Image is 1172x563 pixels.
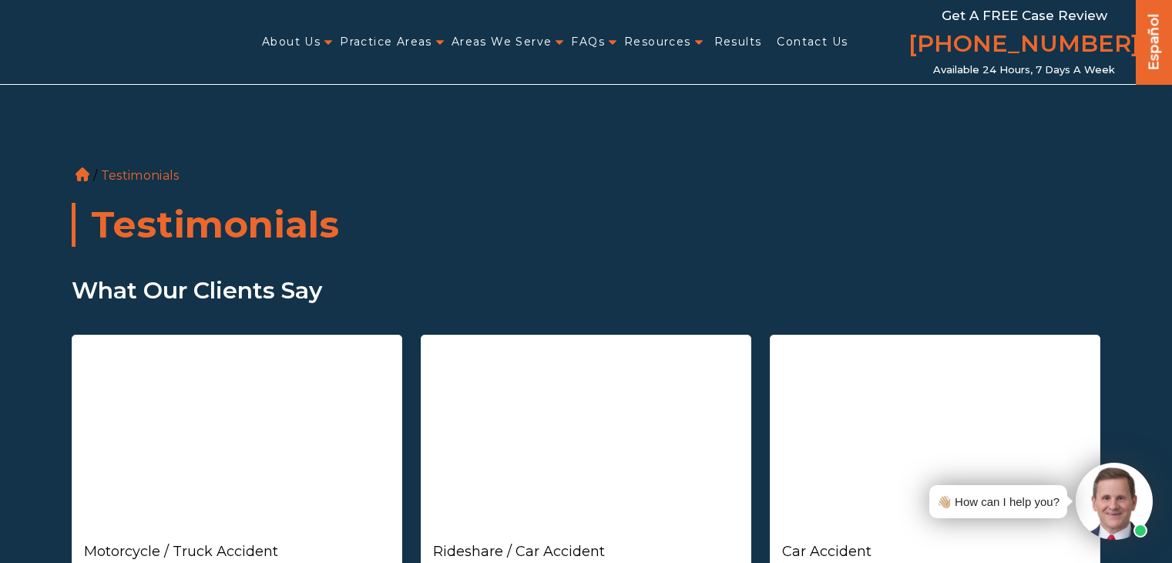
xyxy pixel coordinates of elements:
iframe: Ride-Share Driver Triumphs in Legal Battle, Secures Impressive Settlement Win! [433,347,739,538]
img: Auger & Auger Accident and Injury Lawyers Logo [9,27,202,56]
li: Testimonials [97,168,183,183]
h1: Testimonials [72,203,1101,248]
span: Available 24 Hours, 7 Days a Week [933,64,1115,76]
a: Home [76,167,89,181]
a: [PHONE_NUMBER] [908,27,1140,64]
div: 👋🏼 How can I help you? [937,491,1060,512]
span: Get a FREE Case Review [942,8,1107,23]
a: Results [714,26,762,58]
p: What Our Clients Say [72,270,1101,312]
iframe: From Tragedy to Triumph: A Father's Journey to Healing After School Drop-Off Accident [782,347,1088,538]
a: FAQs [571,26,605,58]
iframe: Victory on Wheels: Motorcyclist Wins $850K Settlement [84,347,390,538]
a: Practice Areas [340,26,432,58]
img: Intaker widget Avatar [1076,463,1153,540]
a: Contact Us [777,26,848,58]
a: Resources [624,26,691,58]
ol: / [72,69,1101,186]
a: Areas We Serve [452,26,552,58]
a: About Us [262,26,321,58]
